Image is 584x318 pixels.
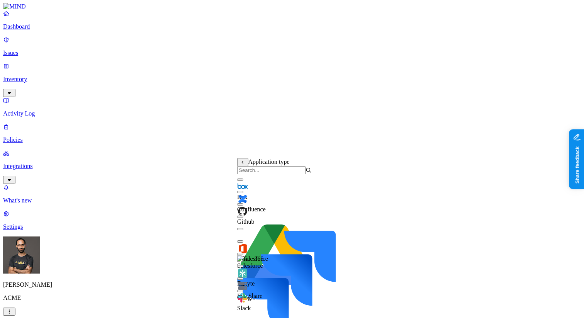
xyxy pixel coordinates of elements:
a: Policies [3,123,581,143]
p: Dashboard [3,23,581,30]
a: Activity Log [3,97,581,117]
a: Dashboard [3,10,581,30]
img: Ohad Abarbanel [3,236,40,274]
img: confluence [237,194,248,204]
img: egnyte [237,268,248,279]
img: github [237,206,248,217]
p: [PERSON_NAME] [3,281,581,288]
img: MIND [3,3,26,10]
a: Settings [3,210,581,230]
p: What's new [3,197,581,204]
img: slack [237,292,248,303]
img: office-365 [237,243,248,254]
p: Activity Log [3,110,581,117]
img: box [237,181,248,192]
input: Search... [237,166,306,174]
p: Integrations [3,163,581,170]
span: Application type [248,158,290,165]
a: Inventory [3,63,581,96]
p: Inventory [3,76,581,83]
a: Integrations [3,150,581,183]
img: google-drive [237,218,311,292]
p: ACME [3,294,581,301]
img: salesforce [237,255,268,262]
a: What's new [3,184,581,204]
p: Policies [3,136,581,143]
p: Settings [3,223,581,230]
a: MIND [3,3,581,10]
a: Issues [3,36,581,56]
p: Issues [3,49,581,56]
img: fileshare [237,280,248,291]
span: Slack [237,305,251,311]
